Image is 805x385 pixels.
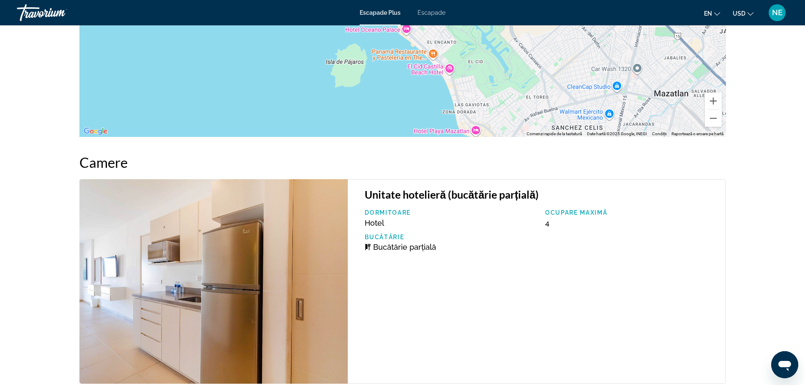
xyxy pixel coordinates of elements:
[365,188,539,201] font: Unitate hotelieră (bucătărie parțială)
[671,131,723,136] a: Raportează o eroare pe hartă
[733,10,745,17] font: USD
[82,126,109,137] a: Deschideți această zonă în Google Maps (în fereastră nouă)
[82,126,109,137] img: Google
[17,2,101,24] a: Travorium
[79,179,348,384] img: DE23I01X.jpg
[79,154,128,171] font: Camere
[545,209,608,216] font: Ocupare maximă
[545,218,549,227] font: 4
[360,9,401,16] a: Escapade Plus
[527,131,582,137] button: Comenzi rapide de la tastatură
[527,131,582,136] font: Comenzi rapide de la tastatură
[704,7,720,19] button: Schimbați limba
[652,131,666,136] font: Condiții
[766,4,788,22] button: Meniu utilizator
[705,93,722,109] button: Mărește
[365,209,411,216] font: Dormitoare
[418,9,445,16] a: Escapade
[705,110,722,127] button: Micșorează
[652,131,666,136] a: Condiții (se deschide într-o filă nouă)
[365,234,404,240] font: Bucătărie
[733,7,753,19] button: Schimbați moneda
[365,218,384,227] font: Hotel
[373,243,436,251] font: Bucătărie parțială
[704,10,712,17] font: en
[771,351,798,378] iframe: Buton lansare fereastră mesagerie
[772,8,783,17] font: NE
[587,131,647,136] font: Date hartă ©2025 Google, INEGI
